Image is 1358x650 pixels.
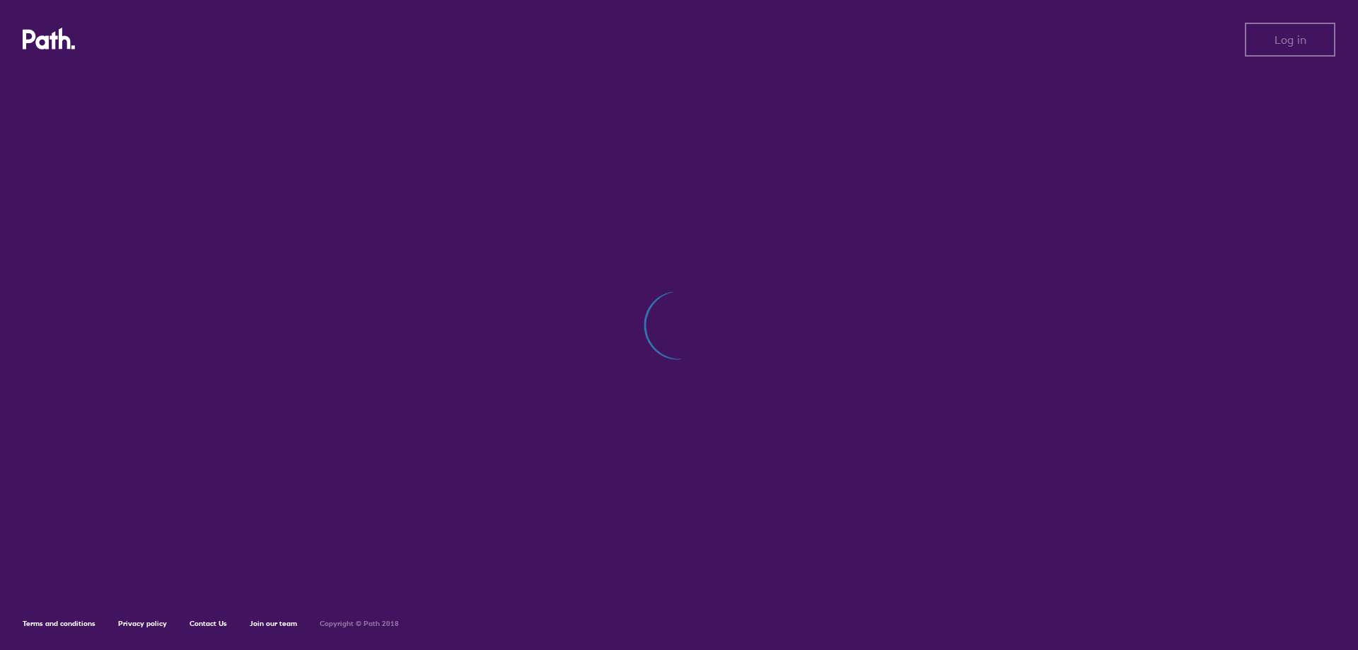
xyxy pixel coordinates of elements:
a: Privacy policy [118,619,167,628]
a: Join our team [250,619,297,628]
h6: Copyright © Path 2018 [320,620,399,628]
a: Terms and conditions [23,619,95,628]
a: Contact Us [190,619,227,628]
button: Log in [1245,23,1335,57]
span: Log in [1275,33,1306,46]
